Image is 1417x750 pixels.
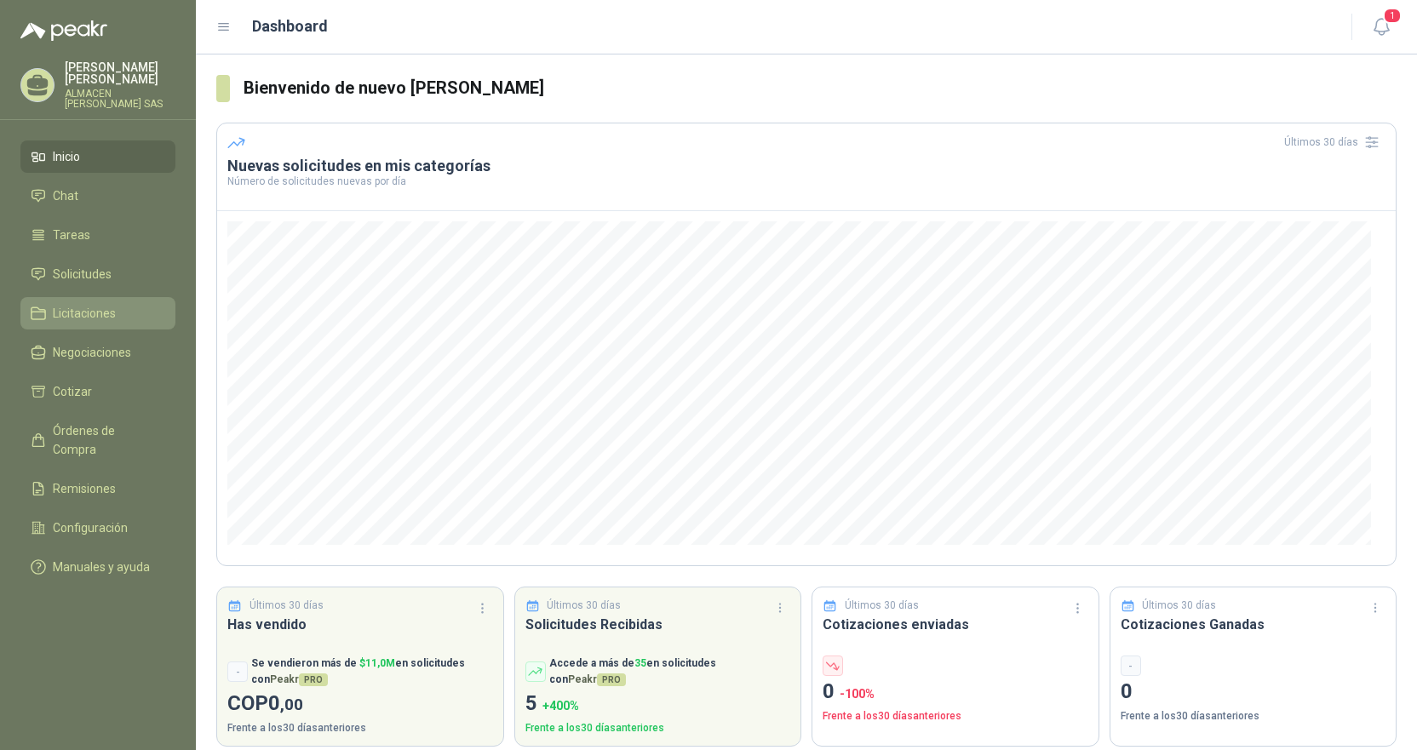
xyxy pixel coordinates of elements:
[20,472,175,505] a: Remisiones
[634,657,646,669] span: 35
[227,156,1385,176] h3: Nuevas solicitudes en mis categorías
[1366,12,1397,43] button: 1
[227,688,493,720] p: COP
[547,598,621,614] p: Últimos 30 días
[53,343,131,362] span: Negociaciones
[845,598,919,614] p: Últimos 30 días
[823,708,1088,724] p: Frente a los 30 días anteriores
[299,673,328,686] span: PRO
[53,226,90,244] span: Tareas
[542,699,579,713] span: + 400 %
[1383,8,1402,24] span: 1
[227,720,493,736] p: Frente a los 30 días anteriores
[53,147,80,166] span: Inicio
[53,558,150,576] span: Manuales y ayuda
[20,375,175,408] a: Cotizar
[840,687,875,701] span: -100 %
[20,20,107,41] img: Logo peakr
[227,661,248,682] div: -
[53,265,112,283] span: Solicitudes
[251,656,493,688] p: Se vendieron más de en solicitudes con
[568,673,626,685] span: Peakr
[525,720,791,736] p: Frente a los 30 días anteriores
[1121,708,1386,724] p: Frente a los 30 días anteriores
[1121,676,1386,708] p: 0
[20,551,175,583] a: Manuales y ayuda
[280,695,303,714] span: ,00
[250,598,324,614] p: Últimos 30 días
[244,75,1397,101] h3: Bienvenido de nuevo [PERSON_NAME]
[53,421,159,459] span: Órdenes de Compra
[20,180,175,212] a: Chat
[823,676,1088,708] p: 0
[597,673,626,686] span: PRO
[1121,614,1386,635] h3: Cotizaciones Ganadas
[1121,656,1141,676] div: -
[1142,598,1216,614] p: Últimos 30 días
[65,89,175,109] p: ALMACEN [PERSON_NAME] SAS
[53,479,116,498] span: Remisiones
[53,304,116,323] span: Licitaciones
[20,297,175,329] a: Licitaciones
[20,258,175,290] a: Solicitudes
[525,614,791,635] h3: Solicitudes Recibidas
[227,614,493,635] h3: Has vendido
[53,518,128,537] span: Configuración
[53,382,92,401] span: Cotizar
[823,614,1088,635] h3: Cotizaciones enviadas
[20,336,175,369] a: Negociaciones
[20,512,175,544] a: Configuración
[270,673,328,685] span: Peakr
[53,186,78,205] span: Chat
[1284,129,1385,156] div: Últimos 30 días
[252,14,328,38] h1: Dashboard
[268,691,303,715] span: 0
[525,688,791,720] p: 5
[65,61,175,85] p: [PERSON_NAME] [PERSON_NAME]
[20,219,175,251] a: Tareas
[20,415,175,466] a: Órdenes de Compra
[227,176,1385,186] p: Número de solicitudes nuevas por día
[359,657,395,669] span: $ 11,0M
[20,140,175,173] a: Inicio
[549,656,791,688] p: Accede a más de en solicitudes con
